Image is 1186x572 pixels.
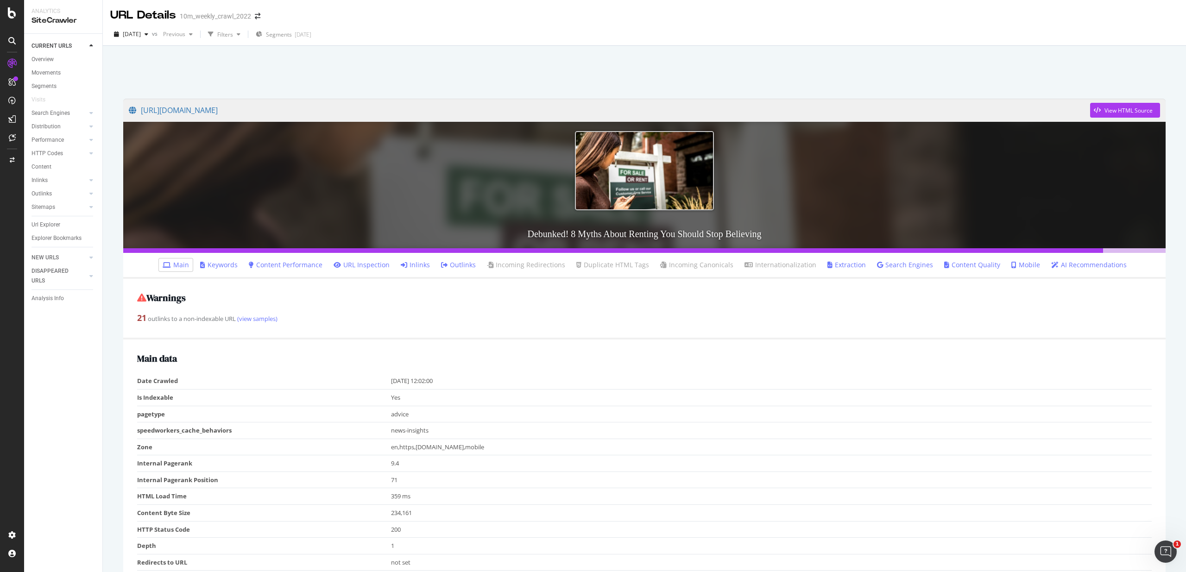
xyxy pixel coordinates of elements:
a: Search Engines [877,260,933,270]
a: Keywords [200,260,238,270]
a: Duplicate HTML Tags [576,260,649,270]
td: pagetype [137,406,391,422]
a: AI Recommendations [1051,260,1127,270]
span: 1 [1173,541,1181,548]
a: Content Performance [249,260,322,270]
div: not set [391,558,1148,567]
button: Previous [159,27,196,42]
div: Inlinks [32,176,48,185]
div: DISAPPEARED URLS [32,266,78,286]
div: Segments [32,82,57,91]
td: news-insights [391,422,1152,439]
div: Content [32,162,51,172]
td: 71 [391,471,1152,488]
button: [DATE] [110,27,152,42]
div: View HTML Source [1104,107,1153,114]
a: Distribution [32,122,87,132]
a: HTTP Codes [32,149,87,158]
td: Redirects to URL [137,554,391,571]
a: Overview [32,55,96,64]
div: Filters [217,31,233,38]
div: Distribution [32,122,61,132]
td: Date Crawled [137,373,391,389]
a: NEW URLS [32,253,87,263]
strong: 21 [137,312,146,323]
div: Analysis Info [32,294,64,303]
div: NEW URLS [32,253,59,263]
td: advice [391,406,1152,422]
a: Search Engines [32,108,87,118]
div: SiteCrawler [32,15,95,26]
td: Is Indexable [137,390,391,406]
div: outlinks to a non-indexable URL [137,312,1152,324]
a: CURRENT URLS [32,41,87,51]
iframe: Intercom live chat [1154,541,1177,563]
div: Overview [32,55,54,64]
td: [DATE] 12:02:00 [391,373,1152,389]
td: Internal Pagerank Position [137,471,391,488]
div: Performance [32,135,64,145]
a: Movements [32,68,96,78]
a: [URL][DOMAIN_NAME] [129,99,1090,122]
td: 359 ms [391,488,1152,505]
td: 200 [391,521,1152,538]
a: Segments [32,82,96,91]
div: HTTP Codes [32,149,63,158]
div: Sitemaps [32,202,55,212]
a: Content Quality [944,260,1000,270]
td: Zone [137,439,391,455]
td: 9.4 [391,455,1152,472]
a: Performance [32,135,87,145]
a: Content [32,162,96,172]
a: Url Explorer [32,220,96,230]
span: Previous [159,30,185,38]
a: Analysis Info [32,294,96,303]
span: vs [152,30,159,38]
span: Segments [266,31,292,38]
a: Extraction [827,260,866,270]
div: 10m_weekly_crawl_2022 [180,12,251,21]
div: Explorer Bookmarks [32,233,82,243]
div: Outlinks [32,189,52,199]
img: Debunked! 8 Myths About Renting You Should Stop Believing [575,131,714,210]
a: Outlinks [441,260,476,270]
div: Movements [32,68,61,78]
a: Internationalization [744,260,816,270]
a: Main [163,260,189,270]
div: [DATE] [295,31,311,38]
td: Content Byte Size [137,504,391,521]
td: HTML Load Time [137,488,391,505]
td: Internal Pagerank [137,455,391,472]
td: Depth [137,538,391,554]
div: URL Details [110,7,176,23]
div: CURRENT URLS [32,41,72,51]
h2: Warnings [137,293,1152,303]
div: Analytics [32,7,95,15]
button: Filters [204,27,244,42]
h2: Main data [137,353,1152,364]
a: Incoming Redirections [487,260,565,270]
a: Outlinks [32,189,87,199]
div: Visits [32,95,45,105]
a: Mobile [1011,260,1040,270]
a: Incoming Canonicals [660,260,733,270]
a: Visits [32,95,55,105]
button: View HTML Source [1090,103,1160,118]
a: (view samples) [236,314,278,323]
span: 2025 Sep. 2nd [123,30,141,38]
a: Inlinks [401,260,430,270]
div: Search Engines [32,108,70,118]
a: URL Inspection [334,260,390,270]
div: Url Explorer [32,220,60,230]
a: Explorer Bookmarks [32,233,96,243]
td: 1 [391,538,1152,554]
a: Inlinks [32,176,87,185]
td: speedworkers_cache_behaviors [137,422,391,439]
td: en,https,[DOMAIN_NAME],mobile [391,439,1152,455]
td: Yes [391,390,1152,406]
td: 234,161 [391,504,1152,521]
h3: Debunked! 8 Myths About Renting You Should Stop Believing [123,220,1166,248]
a: DISAPPEARED URLS [32,266,87,286]
button: Segments[DATE] [252,27,315,42]
td: HTTP Status Code [137,521,391,538]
